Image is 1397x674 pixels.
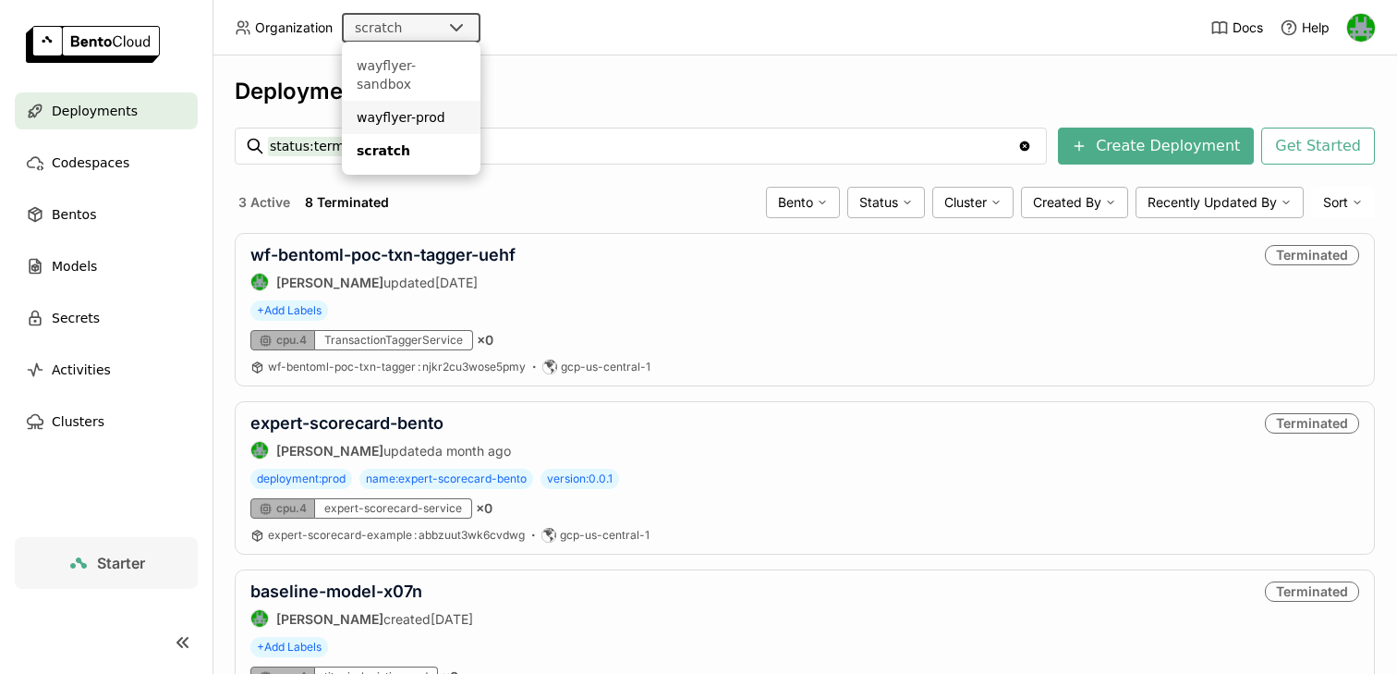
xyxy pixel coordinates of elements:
div: scratch [357,141,466,160]
span: : [418,360,420,374]
strong: [PERSON_NAME] [276,443,383,459]
span: cpu.4 [276,501,307,516]
div: Terminated [1265,413,1359,434]
div: Terminated [1265,245,1359,265]
a: expert-scorecard-example:abbzuut3wk6cvdwg [268,528,525,543]
span: Sort [1323,194,1348,211]
img: Sean Hickey [1347,14,1375,42]
div: TransactionTaggerService [315,330,473,350]
button: Create Deployment [1058,128,1254,165]
a: Models [15,248,198,285]
span: +Add Labels [250,300,328,321]
button: Get Started [1261,128,1375,165]
div: updated [250,441,511,460]
img: logo [26,26,160,63]
a: Activities [15,351,198,388]
span: Organization [255,19,333,36]
span: Docs [1233,19,1263,36]
a: Clusters [15,403,198,440]
div: Cluster [932,187,1014,218]
img: Sean Hickey [251,610,268,627]
span: name:expert-scorecard-bento [359,469,533,489]
span: × 0 [476,500,492,517]
span: Clusters [52,411,104,433]
span: Secrets [52,307,100,329]
strong: [PERSON_NAME] [276,275,383,290]
span: Starter [97,554,145,572]
button: 8 Terminated [301,190,393,214]
a: Bentos [15,196,198,233]
span: gcp-us-central-1 [561,360,650,374]
a: baseline-model-x07n [250,582,422,601]
a: expert-scorecard-bento [250,413,443,433]
span: Bento [778,194,813,211]
div: Terminated [1265,582,1359,602]
div: Help [1280,18,1330,37]
div: Status [847,187,925,218]
a: wf-bentoml-poc-txn-tagger:njkr2cu3wose5pmy [268,360,526,374]
span: +Add Labels [250,637,328,657]
span: Created By [1033,194,1101,211]
div: Sort [1311,187,1375,218]
span: Bentos [52,203,96,226]
input: Search [268,131,1017,161]
span: [DATE] [431,611,473,627]
span: Help [1302,19,1330,36]
span: Recently Updated By [1148,194,1277,211]
svg: Clear value [1017,139,1032,153]
button: 3 Active [235,190,294,214]
a: Docs [1210,18,1263,37]
img: Sean Hickey [251,274,268,290]
span: deployment:prod [250,469,352,489]
div: Bento [766,187,840,218]
span: Models [52,255,97,277]
div: updated [250,273,516,291]
div: wayflyer-sandbox [357,56,466,93]
span: × 0 [477,332,493,349]
div: scratch [355,18,402,37]
div: wayflyer-prod [357,108,466,127]
span: version:0.0.1 [541,469,619,489]
a: Codespaces [15,144,198,181]
span: [DATE] [435,275,478,290]
span: Status [859,194,898,211]
ul: Menu [342,42,480,175]
span: gcp-us-central-1 [560,528,650,543]
a: Deployments [15,92,198,129]
div: created [250,609,473,628]
span: expert-scorecard-example abbzuut3wk6cvdwg [268,528,525,542]
span: wf-bentoml-poc-txn-tagger njkr2cu3wose5pmy [268,360,526,374]
span: a month ago [435,443,511,459]
span: Activities [52,359,111,381]
span: cpu.4 [276,333,307,348]
span: : [414,528,417,542]
a: Secrets [15,300,198,337]
a: wf-bentoml-poc-txn-tagger-uehf [250,245,516,264]
span: Deployments [52,100,138,122]
input: Selected scratch. [404,19,406,38]
div: Created By [1021,187,1128,218]
strong: [PERSON_NAME] [276,611,383,627]
span: Codespaces [52,152,129,174]
a: Starter [15,537,198,589]
div: Deployments [235,78,1375,105]
img: Sean Hickey [251,442,268,459]
div: expert-scorecard-service [315,498,472,519]
span: Cluster [944,194,987,211]
div: Recently Updated By [1136,187,1304,218]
